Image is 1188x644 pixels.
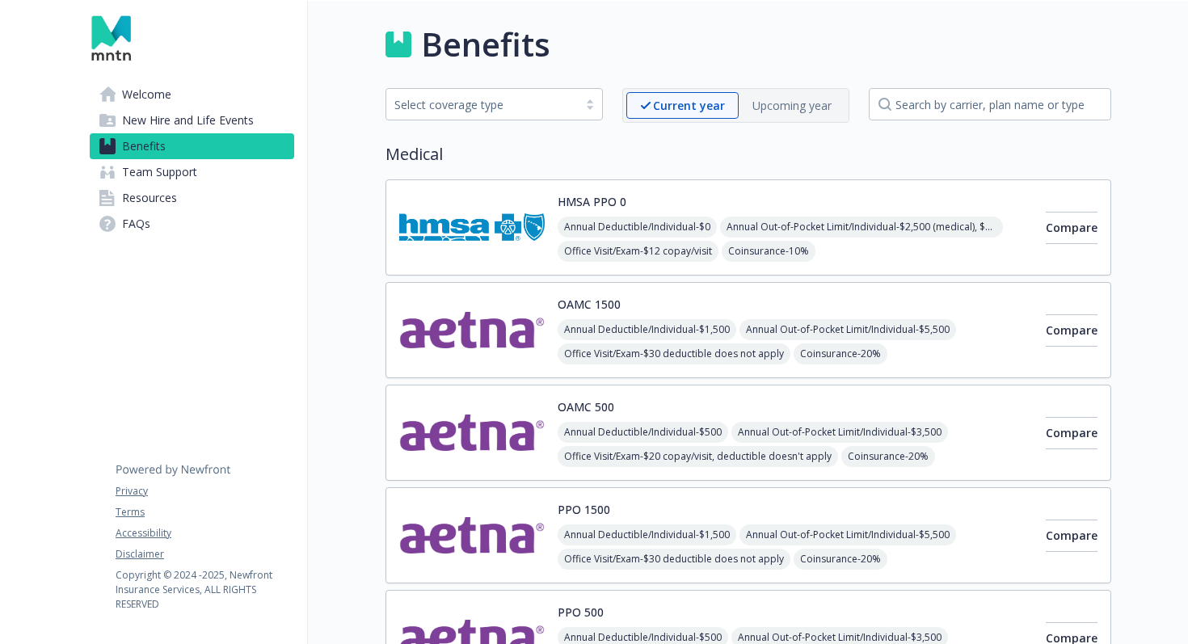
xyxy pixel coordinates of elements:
span: Compare [1046,425,1097,440]
span: Office Visit/Exam - $30 deductible does not apply [558,343,790,364]
a: Resources [90,185,294,211]
img: Aetna Inc carrier logo [399,398,545,467]
span: Compare [1046,528,1097,543]
div: Select coverage type [394,96,570,113]
span: Annual Deductible/Individual - $1,500 [558,319,736,340]
a: Accessibility [116,526,293,541]
button: Compare [1046,417,1097,449]
a: Team Support [90,159,294,185]
button: Compare [1046,212,1097,244]
button: OAMC 500 [558,398,614,415]
button: Compare [1046,314,1097,347]
span: Office Visit/Exam - $12 copay/visit [558,241,718,262]
span: Annual Deductible/Individual - $1,500 [558,524,736,545]
span: Welcome [122,82,171,107]
span: Team Support [122,159,197,185]
span: Annual Out-of-Pocket Limit/Individual - $3,500 [731,422,948,443]
h1: Benefits [421,20,550,69]
a: Disclaimer [116,547,293,562]
span: Annual Deductible/Individual - $0 [558,217,717,238]
button: Compare [1046,520,1097,552]
button: OAMC 1500 [558,296,621,313]
span: Office Visit/Exam - $30 deductible does not apply [558,549,790,570]
span: Resources [122,185,177,211]
h2: Medical [385,142,1111,166]
a: New Hire and Life Events [90,107,294,133]
span: Coinsurance - 20% [841,446,935,467]
input: search by carrier, plan name or type [869,88,1111,120]
a: Terms [116,505,293,520]
button: PPO 1500 [558,501,610,518]
span: New Hire and Life Events [122,107,254,133]
span: Compare [1046,322,1097,338]
p: Upcoming year [752,97,832,114]
span: Compare [1046,220,1097,235]
span: Annual Deductible/Individual - $500 [558,422,728,443]
img: Aetna Inc carrier logo [399,296,545,364]
a: Privacy [116,484,293,499]
a: Benefits [90,133,294,159]
span: Benefits [122,133,166,159]
span: Coinsurance - 20% [794,343,887,364]
span: Coinsurance - 20% [794,549,887,570]
img: Hawaii Medical Service Association carrier logo [399,193,545,262]
p: Current year [653,97,725,114]
button: PPO 500 [558,604,604,621]
span: Coinsurance - 10% [722,241,815,262]
a: Welcome [90,82,294,107]
span: Office Visit/Exam - $20 copay/visit, deductible doesn't apply [558,446,838,467]
button: HMSA PPO 0 [558,193,626,210]
a: FAQs [90,211,294,237]
span: Annual Out-of-Pocket Limit/Individual - $5,500 [739,524,956,545]
span: Annual Out-of-Pocket Limit/Individual - $5,500 [739,319,956,340]
img: Aetna Inc carrier logo [399,501,545,570]
span: FAQs [122,211,150,237]
span: Annual Out-of-Pocket Limit/Individual - $2,500 (medical), $3,600 (prescription) [720,217,1003,238]
p: Copyright © 2024 - 2025 , Newfront Insurance Services, ALL RIGHTS RESERVED [116,568,293,612]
